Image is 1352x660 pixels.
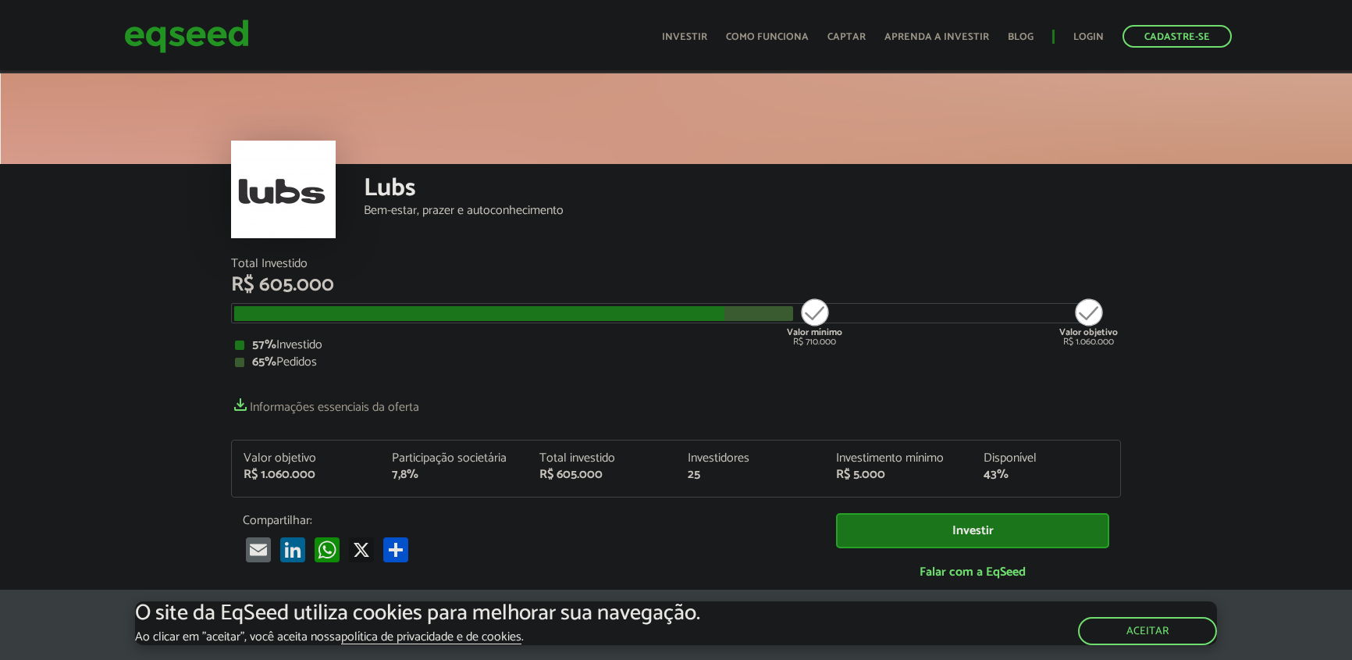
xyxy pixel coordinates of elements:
div: R$ 5.000 [836,469,961,481]
a: Investir [662,32,707,42]
a: Email [243,536,274,562]
strong: 57% [252,334,276,355]
strong: 65% [252,351,276,373]
div: Total Investido [231,258,1121,270]
div: Pedidos [235,356,1117,369]
div: 43% [984,469,1108,481]
a: política de privacidade e de cookies [341,631,521,644]
div: Investimento mínimo [836,452,961,465]
div: Investido [235,339,1117,351]
a: Login [1073,32,1104,42]
div: Participação societária [392,452,517,465]
div: 25 [688,469,813,481]
div: R$ 1.060.000 [1059,297,1118,347]
a: X [346,536,377,562]
button: Aceitar [1078,617,1217,645]
a: Informações essenciais da oferta [231,392,419,414]
h5: O site da EqSeed utiliza cookies para melhorar sua navegação. [135,601,700,626]
div: R$ 1.060.000 [244,469,368,481]
a: Falar com a EqSeed [836,556,1109,588]
strong: Valor mínimo [787,325,842,340]
div: Bem-estar, prazer e autoconhecimento [364,205,1121,217]
a: LinkedIn [277,536,308,562]
strong: Valor objetivo [1059,325,1118,340]
a: Cadastre-se [1123,25,1232,48]
p: Ao clicar em "aceitar", você aceita nossa . [135,630,700,644]
a: Como funciona [726,32,809,42]
a: Investir [836,513,1109,548]
div: R$ 710.000 [785,297,844,347]
div: Total investido [539,452,664,465]
div: Valor objetivo [244,452,368,465]
div: Investidores [688,452,813,465]
a: Captar [827,32,866,42]
a: Aprenda a investir [884,32,989,42]
div: R$ 605.000 [231,275,1121,295]
p: Compartilhar: [243,513,813,528]
a: Blog [1008,32,1034,42]
a: Compartilhar [380,536,411,562]
div: R$ 605.000 [539,469,664,481]
div: 7,8% [392,469,517,481]
a: WhatsApp [311,536,343,562]
div: Disponível [984,452,1108,465]
div: Lubs [364,176,1121,205]
img: EqSeed [124,16,249,57]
